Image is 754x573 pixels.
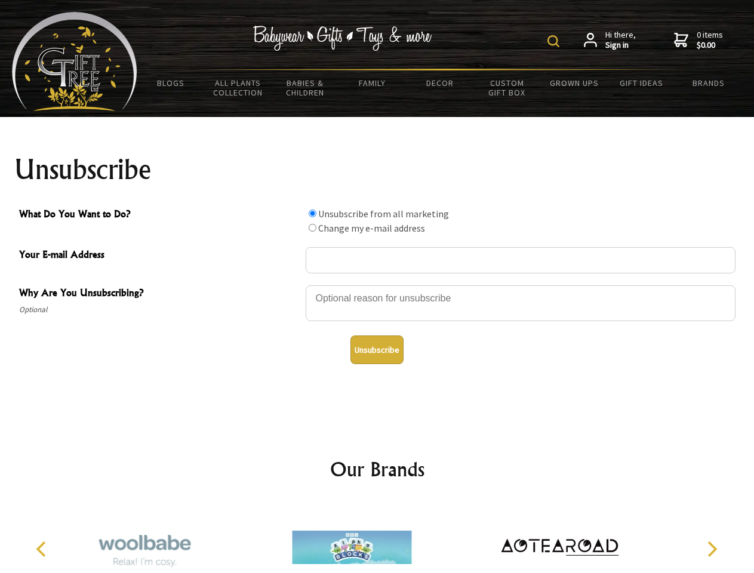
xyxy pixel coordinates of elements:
[19,247,300,264] span: Your E-mail Address
[24,455,731,483] h2: Our Brands
[674,30,723,51] a: 0 items$0.00
[318,222,425,234] label: Change my e-mail address
[19,303,300,317] span: Optional
[675,70,743,95] a: Brands
[697,40,723,51] strong: $0.00
[547,35,559,47] img: product search
[19,285,300,303] span: Why Are You Unsubscribing?
[584,30,636,51] a: Hi there,Sign in
[473,70,541,105] a: Custom Gift Box
[19,207,300,224] span: What Do You Want to Do?
[540,70,608,95] a: Grown Ups
[205,70,272,105] a: All Plants Collection
[605,40,636,51] strong: Sign in
[339,70,407,95] a: Family
[253,26,432,51] img: Babywear - Gifts - Toys & more
[309,224,316,232] input: What Do You Want to Do?
[698,536,725,562] button: Next
[306,285,735,321] textarea: Why Are You Unsubscribing?
[306,247,735,273] input: Your E-mail Address
[30,536,56,562] button: Previous
[406,70,473,95] a: Decor
[309,210,316,217] input: What Do You Want to Do?
[318,208,449,220] label: Unsubscribe from all marketing
[608,70,675,95] a: Gift Ideas
[137,70,205,95] a: BLOGS
[605,30,636,51] span: Hi there,
[14,155,740,184] h1: Unsubscribe
[697,29,723,51] span: 0 items
[350,335,404,364] button: Unsubscribe
[272,70,339,105] a: Babies & Children
[12,12,137,111] img: Babyware - Gifts - Toys and more...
